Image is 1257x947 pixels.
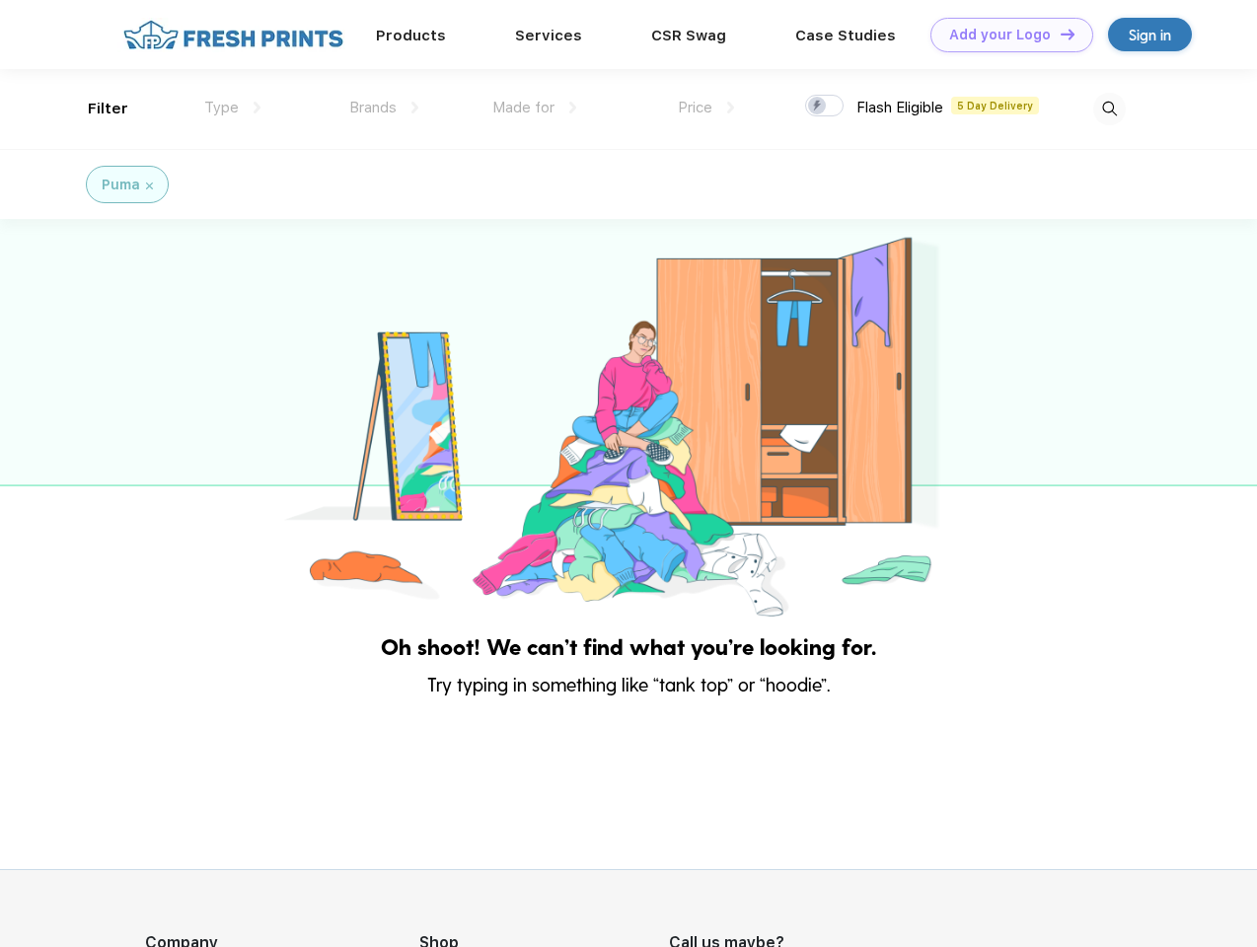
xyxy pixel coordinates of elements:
img: desktop_search.svg [1093,93,1126,125]
span: 5 Day Delivery [951,97,1039,114]
div: Add your Logo [949,27,1051,43]
a: Products [376,27,446,44]
div: Filter [88,98,128,120]
img: fo%20logo%202.webp [117,18,349,52]
img: filter_cancel.svg [146,182,153,189]
span: Made for [492,99,555,116]
img: dropdown.png [411,102,418,113]
a: Services [515,27,582,44]
div: Puma [102,175,140,195]
img: DT [1061,29,1074,39]
a: CSR Swag [651,27,726,44]
span: Flash Eligible [856,99,943,116]
img: dropdown.png [254,102,260,113]
span: Price [678,99,712,116]
span: Type [204,99,239,116]
span: Brands [349,99,397,116]
div: Sign in [1129,24,1171,46]
img: dropdown.png [569,102,576,113]
img: dropdown.png [727,102,734,113]
a: Sign in [1108,18,1192,51]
